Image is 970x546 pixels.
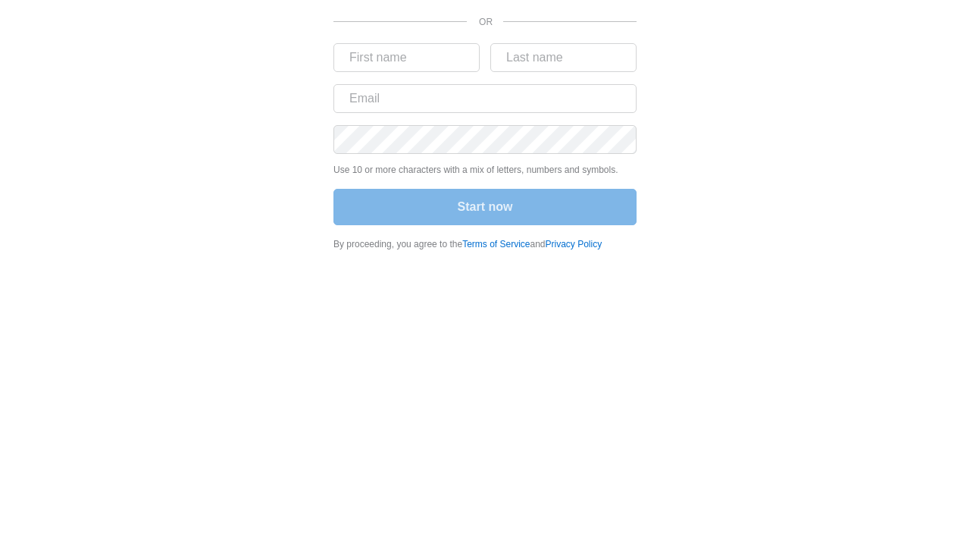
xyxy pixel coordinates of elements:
[333,163,637,177] p: Use 10 or more characters with a mix of letters, numbers and symbols.
[333,84,637,113] input: Email
[333,237,637,251] div: By proceeding, you agree to the and
[479,15,485,29] p: OR
[333,43,480,72] input: First name
[462,239,530,249] a: Terms of Service
[546,239,602,249] a: Privacy Policy
[490,43,637,72] input: Last name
